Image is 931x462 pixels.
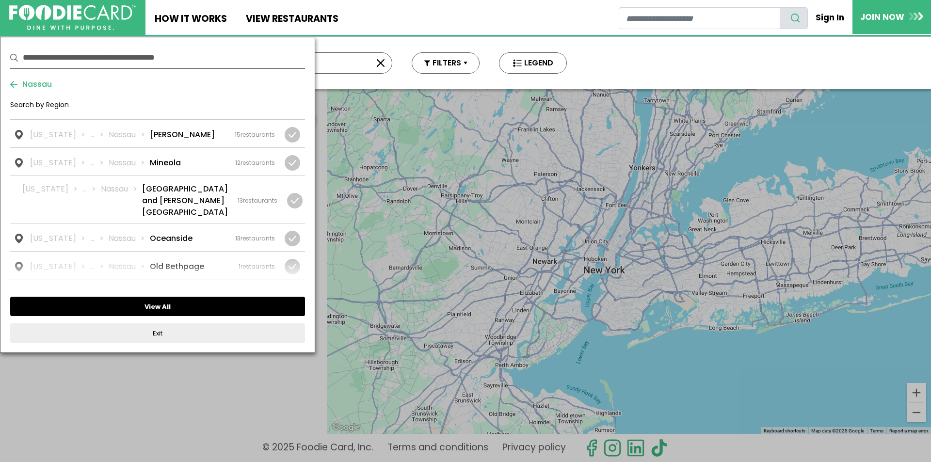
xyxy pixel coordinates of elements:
li: Nassau [109,157,150,169]
li: Nassau [101,183,142,218]
li: ... [90,261,109,272]
a: [US_STATE] ... Nassau [GEOGRAPHIC_DATA] and [PERSON_NAME][GEOGRAPHIC_DATA] 13restaurants [10,176,305,223]
span: 13 [238,196,243,205]
button: Exit [10,323,305,343]
a: [US_STATE] ... Nassau Oyster Bay 1restaurants [10,280,305,307]
li: [US_STATE] [30,129,90,141]
span: 1 [239,262,241,271]
li: Nassau [109,261,150,272]
a: [US_STATE] ... Nassau [PERSON_NAME] 15restaurants [10,120,305,147]
span: Nassau [17,79,52,90]
li: [US_STATE] [22,183,82,218]
div: restaurants [238,196,277,205]
div: Search by Region [10,100,305,117]
li: Mineola [150,157,181,169]
div: restaurants [235,159,275,167]
li: ... [90,233,109,244]
li: Old Bethpage [150,261,204,272]
li: [GEOGRAPHIC_DATA] and [PERSON_NAME][GEOGRAPHIC_DATA] [142,183,228,218]
li: Oceanside [150,233,193,244]
li: Nassau [109,129,150,141]
button: LEGEND [499,52,567,74]
img: FoodieCard; Eat, Drink, Save, Donate [9,5,136,31]
li: [US_STATE] [30,157,90,169]
li: [US_STATE] [30,233,90,244]
a: [US_STATE] ... Nassau Oceanside 13restaurants [10,223,305,251]
li: ... [90,157,109,169]
span: 12 [235,159,241,167]
a: Sign In [808,7,852,28]
span: 15 [235,130,241,139]
button: search [780,7,808,29]
li: [US_STATE] [30,261,90,272]
li: ... [90,129,109,141]
button: View All [10,297,305,316]
button: Nassau [10,79,52,90]
div: restaurants [239,262,275,271]
li: Nassau [109,233,150,244]
li: [PERSON_NAME] [150,129,215,141]
span: 13 [235,234,241,242]
a: [US_STATE] ... Nassau Mineola 12restaurants [10,148,305,175]
li: ... [82,183,101,218]
a: [US_STATE] ... Nassau Old Bethpage 1restaurants [10,252,305,279]
input: restaurant search [619,7,780,29]
div: restaurants [235,130,275,139]
div: restaurants [235,234,275,243]
button: FILTERS [412,52,480,74]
